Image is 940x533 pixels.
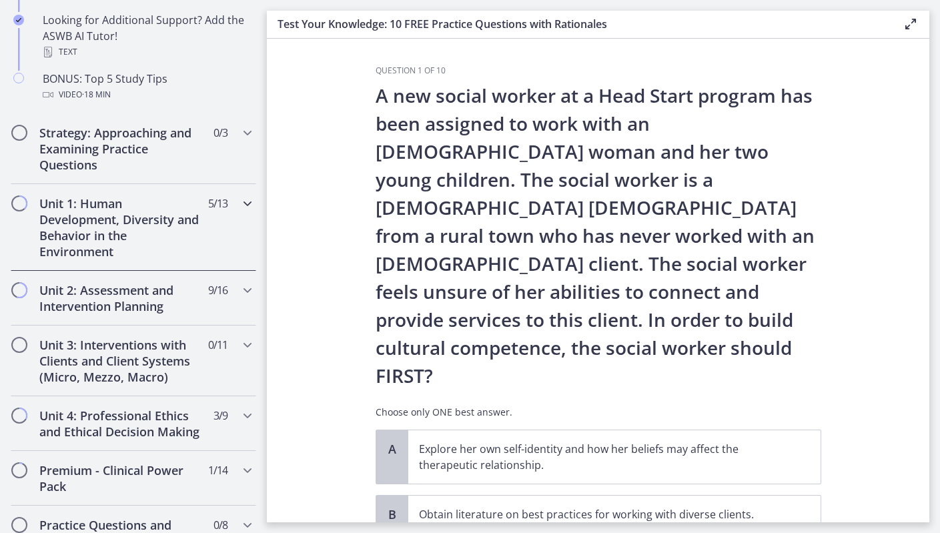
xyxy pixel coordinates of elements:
div: Video [43,87,251,103]
i: Completed [13,15,24,25]
p: Choose only ONE best answer. [376,406,821,419]
h2: Unit 3: Interventions with Clients and Client Systems (Micro, Mezzo, Macro) [39,337,202,385]
span: 0 / 8 [213,517,227,533]
p: Explore her own self-identity and how her beliefs may affect the therapeutic relationship. [419,441,783,473]
span: A [384,441,400,457]
p: A new social worker at a Head Start program has been assigned to work with an [DEMOGRAPHIC_DATA] ... [376,81,821,390]
p: Obtain literature on best practices for working with diverse clients. [419,506,783,522]
span: 5 / 13 [208,195,227,211]
div: Looking for Additional Support? Add the ASWB AI Tutor! [43,12,251,60]
h3: Test Your Knowledge: 10 FREE Practice Questions with Rationales [278,16,881,32]
span: · 18 min [82,87,111,103]
div: BONUS: Top 5 Study Tips [43,71,251,103]
h2: Unit 2: Assessment and Intervention Planning [39,282,202,314]
span: 9 / 16 [208,282,227,298]
span: B [384,506,400,522]
span: 0 / 3 [213,125,227,141]
div: Text [43,44,251,60]
h2: Unit 1: Human Development, Diversity and Behavior in the Environment [39,195,202,259]
h2: Unit 4: Professional Ethics and Ethical Decision Making [39,408,202,440]
h2: Strategy: Approaching and Examining Practice Questions [39,125,202,173]
span: 3 / 9 [213,408,227,424]
span: 0 / 11 [208,337,227,353]
h2: Premium - Clinical Power Pack [39,462,202,494]
h3: Question 1 of 10 [376,65,821,76]
span: 1 / 14 [208,462,227,478]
